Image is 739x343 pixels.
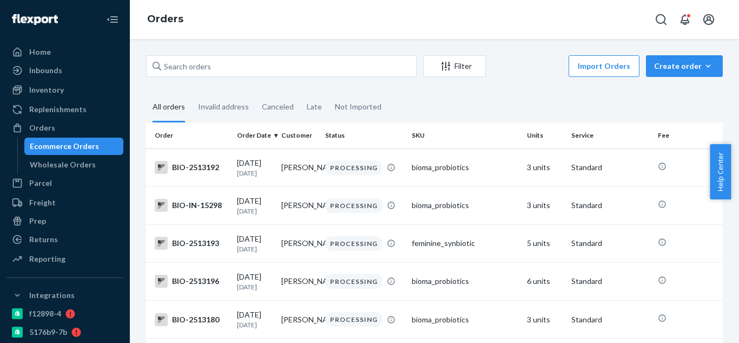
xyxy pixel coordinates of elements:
[262,93,294,121] div: Canceled
[571,314,649,325] p: Standard
[424,61,485,72] div: Filter
[146,55,417,77] input: Search orders
[6,323,123,341] a: 5176b9-7b
[29,308,61,319] div: f12898-4
[335,93,381,121] div: Not Imported
[6,43,123,61] a: Home
[237,234,273,254] div: [DATE]
[6,101,123,118] a: Replenishments
[138,4,192,35] ol: breadcrumbs
[650,9,672,30] button: Open Search Box
[24,156,124,173] a: Wholesale Orders
[6,231,123,248] a: Returns
[523,262,567,300] td: 6 units
[237,244,273,254] p: [DATE]
[423,55,486,77] button: Filter
[325,312,382,327] div: PROCESSING
[29,178,52,189] div: Parcel
[147,13,183,25] a: Orders
[523,186,567,224] td: 3 units
[674,9,696,30] button: Open notifications
[6,305,123,322] a: f12898-4
[155,199,228,212] div: BIO-IN-15298
[670,310,728,338] iframe: Opens a widget where you can chat to one of our agents
[29,85,64,95] div: Inventory
[277,186,321,224] td: [PERSON_NAME]
[6,119,123,137] a: Orders
[198,93,249,121] div: Invalid address
[412,162,518,173] div: bioma_probiotics
[155,237,228,250] div: BIO-2513193
[277,262,321,300] td: [PERSON_NAME]
[321,122,407,148] th: Status
[281,131,317,140] div: Customer
[6,212,123,230] a: Prep
[412,314,518,325] div: bioma_probiotics
[29,122,55,133] div: Orders
[237,169,273,178] p: [DATE]
[237,309,273,329] div: [DATE]
[30,159,96,170] div: Wholesale Orders
[29,104,87,115] div: Replenishments
[29,65,62,76] div: Inbounds
[698,9,720,30] button: Open account menu
[654,122,723,148] th: Fee
[29,234,58,245] div: Returns
[569,55,639,77] button: Import Orders
[523,122,567,148] th: Units
[24,138,124,155] a: Ecommerce Orders
[29,197,56,208] div: Freight
[710,144,731,199] button: Help Center
[325,236,382,251] div: PROCESSING
[325,274,382,289] div: PROCESSING
[407,122,523,148] th: SKU
[6,194,123,211] a: Freight
[6,62,123,79] a: Inbounds
[29,290,75,301] div: Integrations
[277,224,321,262] td: [PERSON_NAME]
[6,81,123,99] a: Inventory
[29,254,65,264] div: Reporting
[237,271,273,292] div: [DATE]
[523,224,567,262] td: 5 units
[233,122,277,148] th: Order Date
[277,301,321,339] td: [PERSON_NAME]
[646,55,723,77] button: Create order
[6,250,123,268] a: Reporting
[571,238,649,249] p: Standard
[237,206,273,216] p: [DATE]
[523,148,567,186] td: 3 units
[307,93,322,121] div: Late
[237,320,273,329] p: [DATE]
[412,238,518,249] div: feminine_synbiotic
[29,47,51,57] div: Home
[571,276,649,287] p: Standard
[654,61,715,72] div: Create order
[6,174,123,192] a: Parcel
[237,196,273,216] div: [DATE]
[29,327,67,338] div: 5176b9-7b
[571,200,649,211] p: Standard
[6,287,123,304] button: Integrations
[146,122,233,148] th: Order
[30,141,99,152] div: Ecommerce Orders
[325,198,382,213] div: PROCESSING
[102,9,123,30] button: Close Navigation
[237,282,273,292] p: [DATE]
[155,313,228,326] div: BIO-2513180
[29,216,46,226] div: Prep
[153,93,185,122] div: All orders
[567,122,654,148] th: Service
[155,161,228,174] div: BIO-2513192
[412,276,518,287] div: bioma_probiotics
[412,200,518,211] div: bioma_probiotics
[155,275,228,288] div: BIO-2513196
[277,148,321,186] td: [PERSON_NAME]
[523,301,567,339] td: 3 units
[325,160,382,175] div: PROCESSING
[237,158,273,178] div: [DATE]
[571,162,649,173] p: Standard
[12,14,58,25] img: Flexport logo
